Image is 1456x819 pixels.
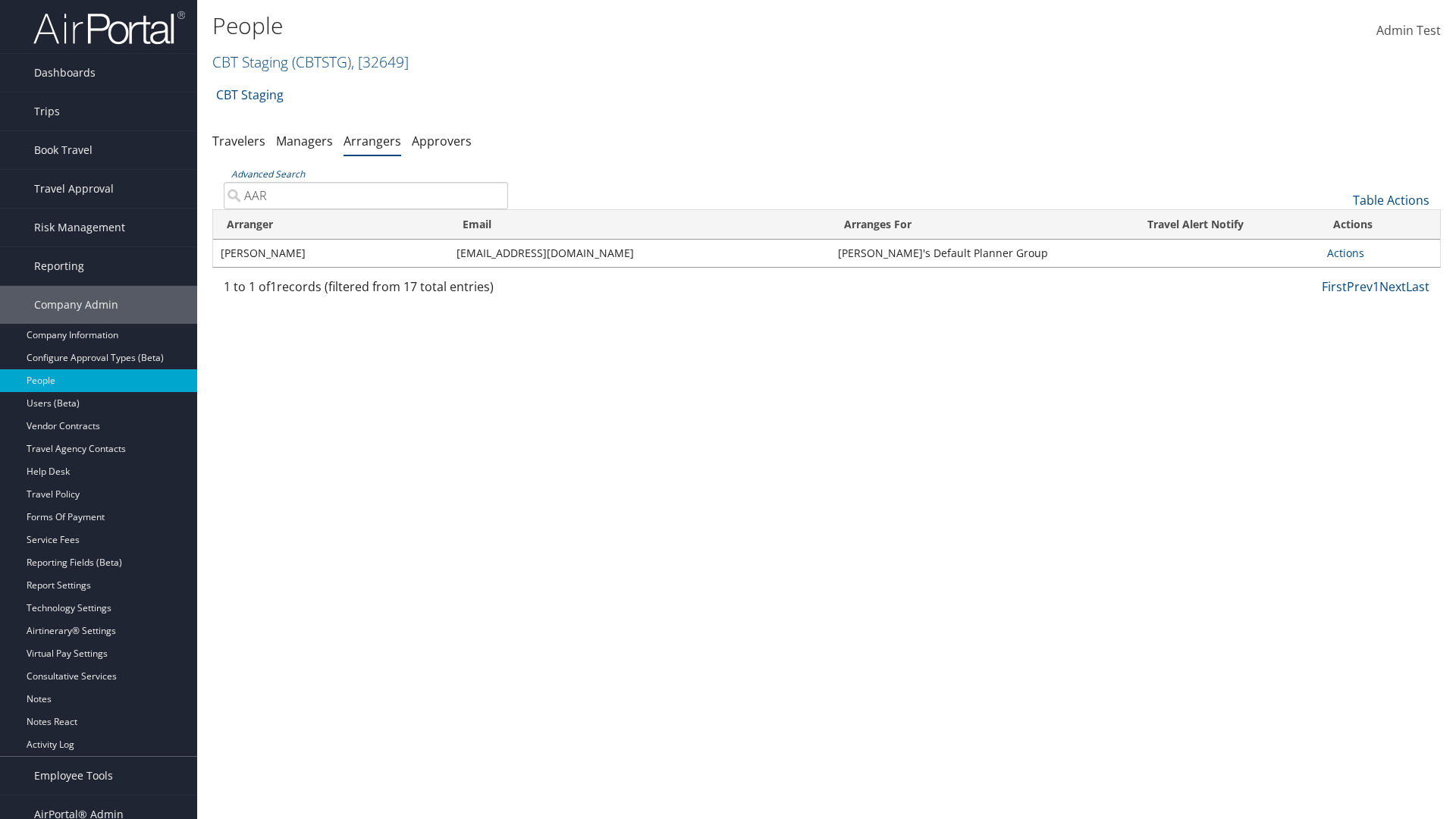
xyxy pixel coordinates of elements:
[830,240,1071,267] td: [PERSON_NAME]'s Default Planner Group
[34,93,60,130] span: Trips
[1322,278,1347,295] a: First
[344,133,401,149] a: Arrangers
[34,131,93,169] span: Book Travel
[212,133,265,149] a: Travelers
[34,209,125,246] span: Risk Management
[1373,278,1379,295] a: 1
[276,133,333,149] a: Managers
[1376,22,1441,39] span: Admin Test
[1376,8,1441,55] a: Admin Test
[1072,210,1319,240] th: Travel Alert Notify: activate to sort column ascending
[1347,278,1373,295] a: Prev
[34,170,114,208] span: Travel Approval
[231,168,305,180] a: Advanced Search
[412,133,472,149] a: Approvers
[270,278,277,295] span: 1
[1327,246,1364,260] a: Actions
[292,52,351,72] span: ( CBTSTG )
[34,247,84,285] span: Reporting
[34,757,113,795] span: Employee Tools
[212,10,1031,42] h1: People
[213,240,449,267] td: [PERSON_NAME]
[213,210,449,240] th: Arranger: activate to sort column descending
[1379,278,1406,295] a: Next
[212,52,409,72] a: CBT Staging
[449,210,830,240] th: Email: activate to sort column ascending
[1353,192,1429,209] a: Table Actions
[351,52,409,72] span: , [ 32649 ]
[224,278,508,303] div: 1 to 1 of records (filtered from 17 total entries)
[830,210,1071,240] th: Arranges For: activate to sort column ascending
[224,182,508,209] input: Advanced Search
[33,10,185,45] img: airportal-logo.png
[1319,210,1440,240] th: Actions
[216,80,284,110] a: CBT Staging
[34,286,118,324] span: Company Admin
[449,240,830,267] td: [EMAIL_ADDRESS][DOMAIN_NAME]
[34,54,96,92] span: Dashboards
[1406,278,1429,295] a: Last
